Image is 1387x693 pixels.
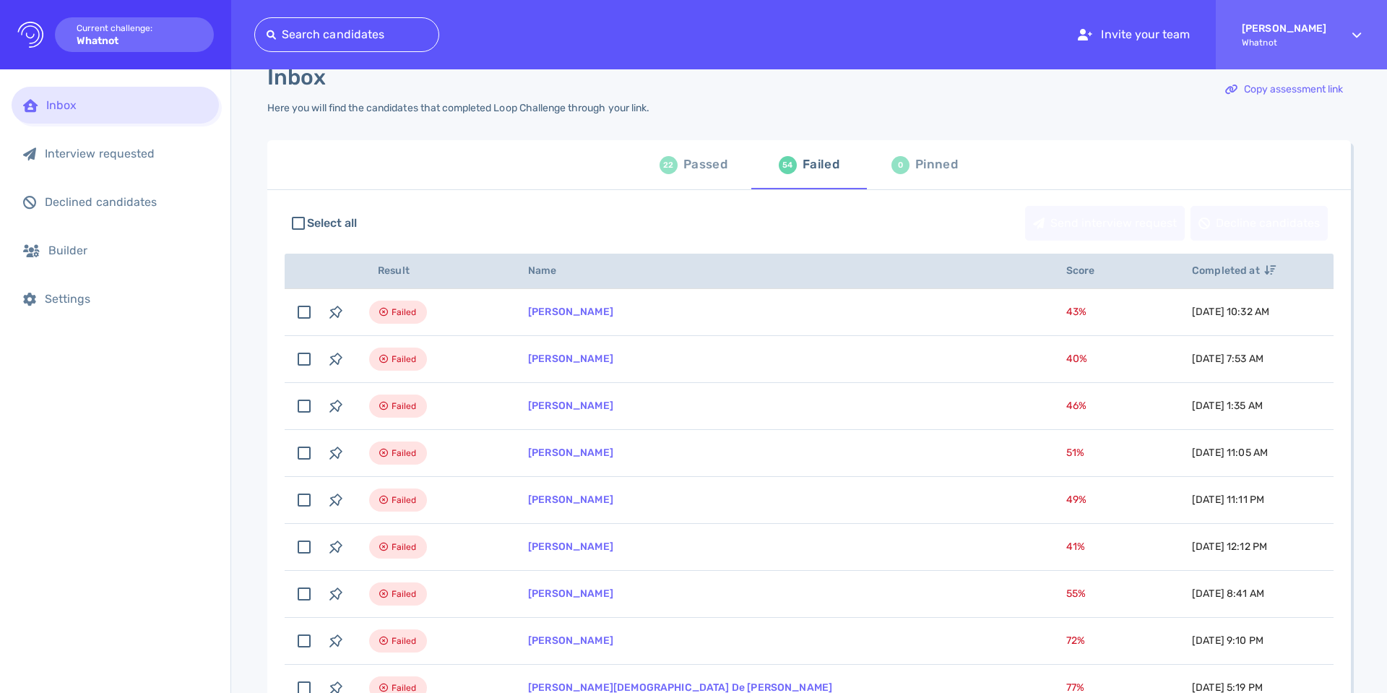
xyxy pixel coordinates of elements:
div: Passed [683,154,727,176]
span: Failed [392,632,417,650]
button: Copy assessment link [1217,72,1351,107]
button: Decline candidates [1191,206,1328,241]
div: Declined candidates [45,195,207,209]
a: [PERSON_NAME] [528,306,613,318]
span: [DATE] 11:05 AM [1192,447,1268,459]
span: 49 % [1066,494,1086,506]
span: Failed [392,350,417,368]
span: 46 % [1066,400,1086,412]
span: 40 % [1066,353,1087,365]
a: [PERSON_NAME] [528,447,613,459]
span: Score [1066,264,1111,277]
span: [DATE] 7:53 AM [1192,353,1263,365]
span: Name [528,264,573,277]
a: [PERSON_NAME] [528,400,613,412]
a: [PERSON_NAME] [528,494,613,506]
span: Failed [392,585,417,603]
a: [PERSON_NAME] [528,634,613,647]
span: Failed [392,444,417,462]
span: 41 % [1066,541,1085,553]
button: Send interview request [1025,206,1185,241]
span: [DATE] 12:12 PM [1192,541,1267,553]
div: Failed [803,154,839,176]
span: Failed [392,491,417,509]
div: Inbox [46,98,207,112]
span: 51 % [1066,447,1084,459]
span: Failed [392,538,417,556]
a: [PERSON_NAME] [528,353,613,365]
div: 54 [779,156,797,174]
div: Interview requested [45,147,207,160]
span: [DATE] 8:41 AM [1192,587,1264,600]
h1: Inbox [267,64,326,90]
span: 55 % [1066,587,1086,600]
span: Failed [392,304,417,321]
span: [DATE] 9:10 PM [1192,634,1263,647]
span: Select all [307,215,358,232]
div: Pinned [915,154,958,176]
span: [DATE] 11:11 PM [1192,494,1264,506]
span: [DATE] 1:35 AM [1192,400,1263,412]
div: Send interview request [1026,207,1184,240]
a: [PERSON_NAME] [528,587,613,600]
span: Failed [392,397,417,415]
div: Decline candidates [1191,207,1327,240]
span: 72 % [1066,634,1085,647]
div: 0 [891,156,909,174]
div: Builder [48,244,207,257]
strong: [PERSON_NAME] [1242,22,1326,35]
div: Settings [45,292,207,306]
span: Completed at [1192,264,1276,277]
div: Copy assessment link [1218,73,1350,106]
th: Result [352,254,511,289]
span: Whatnot [1242,38,1326,48]
div: Here you will find the candidates that completed Loop Challenge through your link. [267,102,649,114]
span: 43 % [1066,306,1086,318]
span: [DATE] 10:32 AM [1192,306,1269,318]
a: [PERSON_NAME] [528,541,613,553]
div: 22 [660,156,678,174]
